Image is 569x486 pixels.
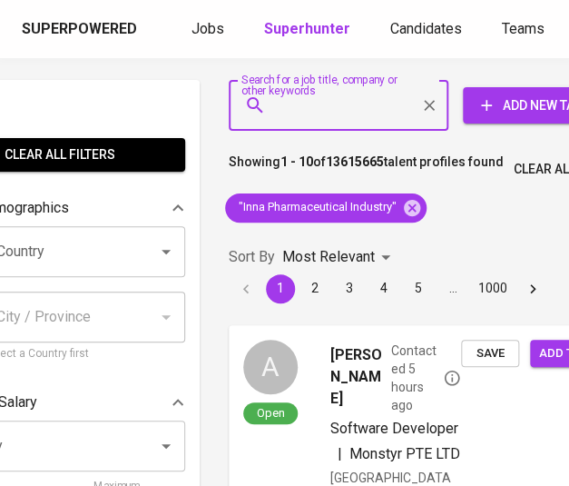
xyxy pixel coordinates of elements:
[280,154,313,169] b: 1 - 10
[250,405,292,421] span: Open
[229,153,504,186] p: Showing of talent profiles found
[153,433,179,459] button: Open
[518,274,547,303] button: Go to next page
[502,20,544,37] span: Teams
[22,19,141,40] a: Superpowered
[473,274,513,303] button: Go to page 1000
[461,340,519,368] button: Save
[225,193,427,223] div: "Inna Pharmaceutical Industry"
[443,369,461,387] svg: By Batam recruiter
[417,93,442,118] button: Clear
[390,18,466,41] a: Candidates
[243,340,298,394] div: A
[282,241,397,274] div: Most Relevant
[22,19,137,40] div: Superpowered
[338,443,342,465] span: |
[330,420,458,437] span: Software Developer
[300,274,329,303] button: Go to page 2
[349,445,460,462] span: Monstyr PTE LTD
[390,20,462,37] span: Candidates
[404,274,433,303] button: Go to page 5
[264,20,350,37] b: Superhunter
[229,274,550,303] nav: pagination navigation
[330,344,384,410] span: [PERSON_NAME]
[229,246,275,268] p: Sort By
[502,18,548,41] a: Teams
[369,274,398,303] button: Go to page 4
[326,154,384,169] b: 13615665
[335,274,364,303] button: Go to page 3
[391,342,461,414] span: Contacted 5 hours ago
[282,246,375,268] p: Most Relevant
[191,18,228,41] a: Jobs
[264,18,354,41] a: Superhunter
[266,274,295,303] button: page 1
[438,279,467,297] div: …
[225,199,407,216] span: "Inna Pharmaceutical Industry"
[153,239,179,264] button: Open
[191,20,224,37] span: Jobs
[470,343,510,364] span: Save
